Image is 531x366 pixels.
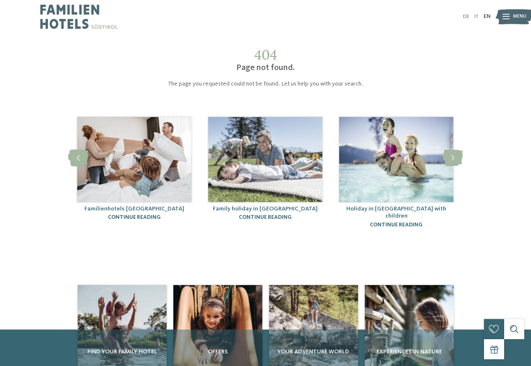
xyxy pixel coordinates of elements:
a: Family holiday in [GEOGRAPHIC_DATA] [213,206,318,212]
img: 404 [77,117,191,202]
span: Experiences in nature [368,348,450,356]
a: continue reading [108,215,161,220]
span: Menu [513,13,526,20]
a: continue reading [370,222,423,228]
a: Holiday in [GEOGRAPHIC_DATA] with children [346,206,446,219]
span: Your adventure world [272,348,355,356]
a: DE [463,14,469,19]
img: 404 [208,117,322,202]
img: 404 [339,117,453,202]
p: The page you requested could not be found. Let us help you with your search. [106,80,425,88]
a: continue reading [239,215,292,220]
a: IT [474,14,479,19]
span: Find your family hotel [81,348,163,356]
span: 404 [254,46,277,63]
a: Familienhotels [GEOGRAPHIC_DATA] [84,206,184,212]
span: Page not found. [236,64,295,72]
span: Offers [177,348,259,356]
a: EN [484,14,491,19]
